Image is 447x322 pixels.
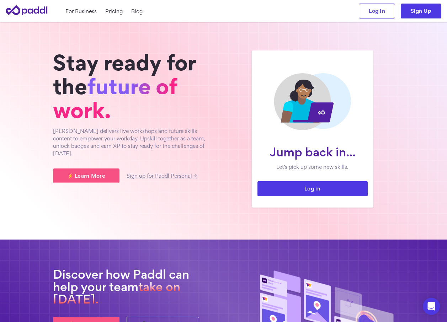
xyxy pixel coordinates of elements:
[53,50,217,122] h1: Stay ready for the
[53,78,177,118] span: future of work.
[401,4,441,18] a: Sign Up
[131,7,143,15] a: Blog
[127,174,197,178] a: Sign up for Paddl Personal →
[257,181,368,196] a: Log in
[53,168,119,183] a: ⚡ Learn More
[263,163,362,171] p: Let’s pick up some new skills.
[359,4,395,18] a: Log In
[53,127,217,157] p: [PERSON_NAME] delivers live workshops and future skills content to empower your workday. Upskill ...
[105,7,123,15] a: Pricing
[53,268,217,306] h2: Discover how Paddl can help your team
[423,298,440,315] div: Open Intercom Messenger
[263,146,362,158] h1: Jump back in...
[65,7,97,15] a: For Business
